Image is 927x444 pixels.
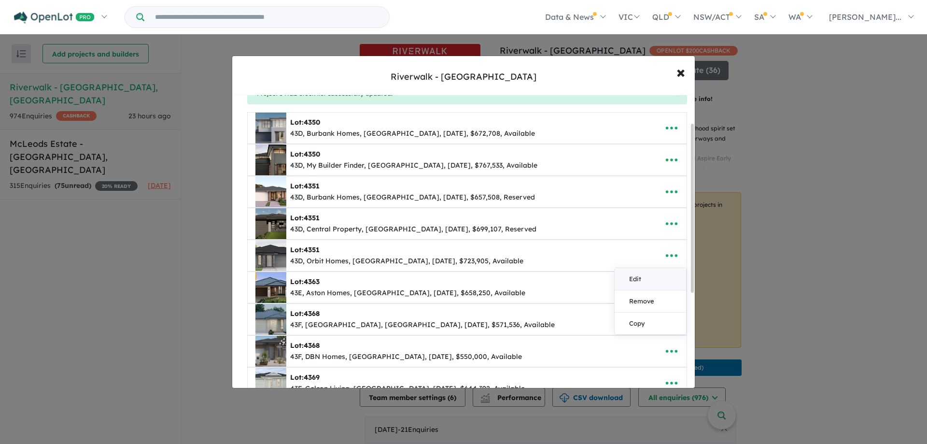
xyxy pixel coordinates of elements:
[673,88,677,97] button: Close
[290,182,320,190] b: Lot:
[290,118,320,127] b: Lot:
[146,7,387,28] input: Try estate name, suburb, builder or developer
[255,240,286,271] img: Riverwalk%20-%20Werribee%20-%20Lot%204351___1756080144.JPG
[255,113,286,143] img: Riverwalk%20-%20Werribee%20-%20Lot%204350___1756078759.jpg
[255,176,286,207] img: Riverwalk%20-%20Werribee%20-%20Lot%204351___1756079437.jpg
[829,12,901,22] span: [PERSON_NAME]...
[304,182,320,190] span: 4351
[615,290,686,313] a: Remove
[290,287,525,299] div: 43E, Aston Homes, [GEOGRAPHIC_DATA], [DATE], $658,250, Available
[290,373,320,382] b: Lot:
[14,12,95,24] img: Openlot PRO Logo White
[290,245,320,254] b: Lot:
[255,208,286,239] img: Riverwalk%20-%20Werribee%20-%20Lot%204351___1756079881.JPG
[391,71,536,83] div: Riverwalk - [GEOGRAPHIC_DATA]
[290,160,537,172] div: 43D, My Builder Finder, [GEOGRAPHIC_DATA], [DATE], $767,533, Available
[304,214,320,222] span: 4351
[304,150,320,158] span: 4350
[615,313,686,334] a: Copy
[304,341,320,350] span: 4368
[255,368,286,399] img: Riverwalk%20-%20Werribee%20-%20Lot%204369___1756083167.JPG
[290,351,522,363] div: 43F, DBN Homes, [GEOGRAPHIC_DATA], [DATE], $550,000, Available
[255,272,286,303] img: Riverwalk%20-%20Werribee%20-%20Lot%204363___1756080345.JPG
[255,144,286,175] img: Riverwalk%20-%20Werribee%20-%20Lot%204350___1756078987.JPG
[290,214,320,222] b: Lot:
[290,128,535,140] div: 43D, Burbank Homes, [GEOGRAPHIC_DATA], [DATE], $672,708, Available
[290,150,320,158] b: Lot:
[304,309,320,318] span: 4368
[255,336,286,367] img: Riverwalk%20-%20Werribee%20-%20Lot%204368___1756080927.JPG
[290,309,320,318] b: Lot:
[676,61,685,82] span: ×
[290,192,535,203] div: 43D, Burbank Homes, [GEOGRAPHIC_DATA], [DATE], $657,508, Reserved
[304,373,320,382] span: 4369
[290,341,320,350] b: Lot:
[290,224,536,235] div: 43D, Central Property, [GEOGRAPHIC_DATA], [DATE], $699,107, Reserved
[615,268,686,290] a: Edit
[304,245,320,254] span: 4351
[304,118,320,127] span: 4350
[290,383,525,395] div: 43F, Gelcon Living, [GEOGRAPHIC_DATA], [DATE], $644,392, Available
[255,304,286,335] img: Riverwalk%20-%20Werribee%20-%20Lot%204368___1756085264.JPG
[290,256,523,267] div: 43D, Orbit Homes, [GEOGRAPHIC_DATA], [DATE], $723,905, Available
[290,319,555,331] div: 43F, [GEOGRAPHIC_DATA], [GEOGRAPHIC_DATA], [DATE], $571,536, Available
[290,277,320,286] b: Lot:
[304,277,320,286] span: 4363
